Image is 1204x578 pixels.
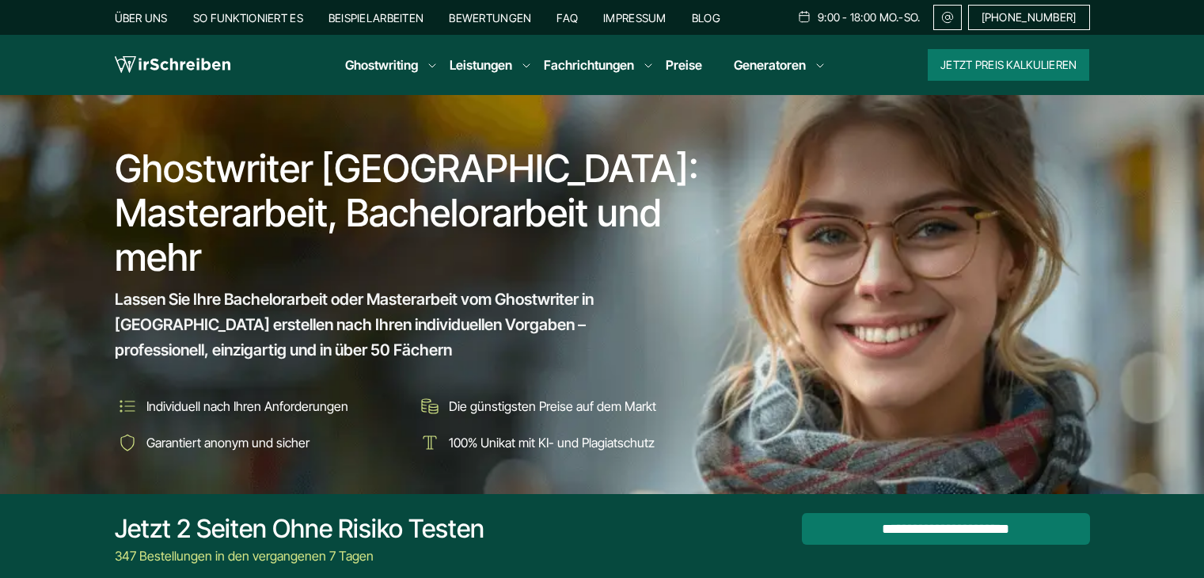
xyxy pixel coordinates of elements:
button: Jetzt Preis kalkulieren [928,49,1089,81]
span: Lassen Sie Ihre Bachelorarbeit oder Masterarbeit vom Ghostwriter in [GEOGRAPHIC_DATA] erstellen n... [115,287,680,363]
img: Schedule [797,10,811,23]
img: Email [940,11,955,24]
span: [PHONE_NUMBER] [982,11,1077,24]
li: Individuell nach Ihren Anforderungen [115,394,406,419]
a: Bewertungen [449,11,531,25]
img: Die günstigsten Preise auf dem Markt [417,394,442,419]
li: Die günstigsten Preise auf dem Markt [417,394,708,419]
div: 347 Bestellungen in den vergangenen 7 Tagen [115,546,484,565]
a: Impressum [603,11,667,25]
div: Jetzt 2 Seiten ohne Risiko testen [115,513,484,545]
a: [PHONE_NUMBER] [968,5,1090,30]
a: Fachrichtungen [544,55,634,74]
a: Ghostwriting [345,55,418,74]
li: 100% Unikat mit KI- und Plagiatschutz [417,430,708,455]
a: Leistungen [450,55,512,74]
a: Generatoren [734,55,806,74]
a: Beispielarbeiten [329,11,423,25]
img: Garantiert anonym und sicher [115,430,140,455]
img: logo wirschreiben [115,53,230,77]
img: 100% Unikat mit KI- und Plagiatschutz [417,430,442,455]
li: Garantiert anonym und sicher [115,430,406,455]
a: Preise [666,57,702,73]
img: Individuell nach Ihren Anforderungen [115,394,140,419]
a: So funktioniert es [193,11,303,25]
a: FAQ [556,11,578,25]
h1: Ghostwriter [GEOGRAPHIC_DATA]: Masterarbeit, Bachelorarbeit und mehr [115,146,710,279]
a: Blog [692,11,720,25]
a: Über uns [115,11,168,25]
span: 9:00 - 18:00 Mo.-So. [818,11,921,24]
